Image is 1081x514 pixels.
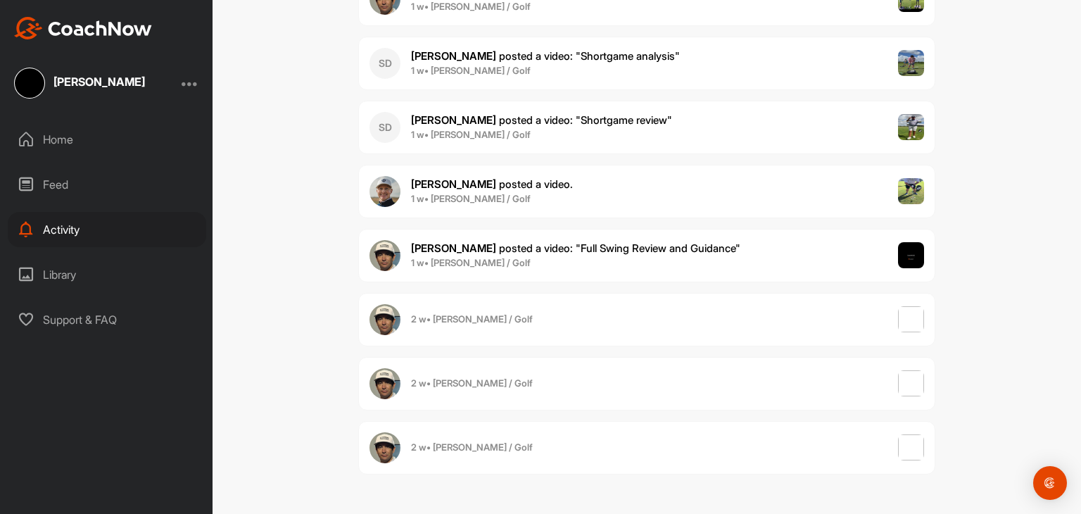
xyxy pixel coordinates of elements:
div: Feed [8,167,206,202]
img: post image [898,306,925,333]
span: posted a video . [411,177,573,191]
span: posted a video : " Shortgame review " [411,113,672,127]
img: post image [898,114,925,141]
div: Library [8,257,206,292]
img: user avatar [369,304,400,335]
b: 2 w • [PERSON_NAME] / Golf [411,441,533,453]
img: post image [898,50,925,77]
b: [PERSON_NAME] [411,49,496,63]
img: user avatar [369,432,400,463]
img: user avatar [369,240,400,271]
div: Support & FAQ [8,302,206,337]
span: posted a video : " Shortgame analysis " [411,49,680,63]
div: [PERSON_NAME] [53,76,145,87]
div: Activity [8,212,206,247]
img: user avatar [369,176,400,207]
img: CoachNow [14,17,152,39]
b: 2 w • [PERSON_NAME] / Golf [411,313,533,325]
div: SD [369,112,400,143]
span: posted a video : " Full Swing Review and Guidance " [411,242,740,255]
b: [PERSON_NAME] [411,113,496,127]
b: 1 w • [PERSON_NAME] / Golf [411,257,531,268]
b: [PERSON_NAME] [411,242,496,255]
div: SD [369,48,400,79]
img: square_a4a837ce15215e38b35767053559010d.jpg [14,68,45,99]
div: Open Intercom Messenger [1033,466,1067,500]
img: user avatar [369,368,400,399]
b: 1 w • [PERSON_NAME] / Golf [411,65,531,76]
b: 1 w • [PERSON_NAME] / Golf [411,193,531,204]
b: 1 w • [PERSON_NAME] / Golf [411,1,531,12]
img: post image [898,242,925,269]
div: Home [8,122,206,157]
b: [PERSON_NAME] [411,177,496,191]
b: 1 w • [PERSON_NAME] / Golf [411,129,531,140]
b: 2 w • [PERSON_NAME] / Golf [411,377,533,389]
img: post image [898,178,925,205]
img: post image [898,370,925,397]
img: post image [898,434,925,461]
